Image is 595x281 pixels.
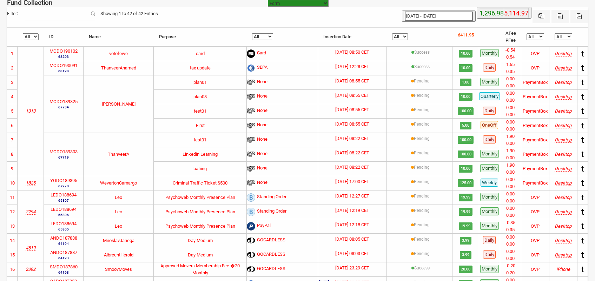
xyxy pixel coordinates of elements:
label: Pending [414,250,430,257]
label: MODO190102 [49,48,78,55]
div: PaymentBox [523,180,548,187]
small: 65805 [51,227,77,232]
td: SmoovMoves [84,262,154,276]
i: Psicoweb [26,209,35,214]
div: PaymentBox [523,93,548,100]
th: Insertion Date [318,28,387,46]
small: 67734 [49,105,78,110]
span: Monthly [480,207,499,215]
td: batiing [154,161,247,176]
i: Mozilla/5.0 (Windows NT 10.0; Win64; x64) AppleWebKit/537.36 (KHTML, like Gecko) Chrome/138.0.0.0... [555,108,571,114]
label: [DATE] 08:55 CET [335,106,369,113]
i: Mozilla/5.0 (Windows NT 10.0; Win64; x64) AppleWebKit/537.36 (KHTML, like Gecko) Chrome/139.0.0.0... [555,65,571,71]
span: t [581,236,584,246]
span: Monthly [480,78,499,86]
td: [PERSON_NAME] [84,75,154,133]
td: 15 [7,248,18,262]
small: 68198 [49,68,78,74]
span: t [581,135,584,145]
li: 0.54 [500,54,521,61]
div: PaymentBox [523,122,548,129]
td: 11 [7,190,18,205]
td: 14 [7,233,18,248]
label: [DATE] 08:22 CET [335,149,369,156]
td: plan01 [154,75,247,89]
span: t [581,106,584,116]
td: 7 [7,133,18,147]
label: Pending [414,236,430,242]
span: t [581,49,584,59]
span: Standing Order [257,193,286,202]
span: Monthly [480,265,499,273]
div: OVP [531,266,540,273]
div: OVP [531,50,540,57]
td: Psychoweb Monthly Presence Plan [154,190,247,205]
td: test01 [154,133,247,147]
label: Pending [414,179,430,185]
span: Monthly [480,164,499,172]
td: 6 [7,118,18,133]
li: 1.65 [500,61,521,68]
span: 19.99 [459,208,473,216]
span: GOCARDLESS [257,251,285,259]
span: 1.00 [460,79,471,86]
label: [DATE] 08:55 CET [335,92,369,99]
th: ID [44,28,84,46]
td: Leo [84,205,154,219]
li: PFee [505,37,516,44]
label: LEDO188694 [51,206,77,213]
span: Weekly [481,179,498,187]
td: 8 [7,147,18,161]
li: 0.00 [500,82,521,89]
span: Monthly [480,193,499,201]
i: Mozilla/5.0 (Windows NT 10.0; Win64; x64) AppleWebKit/537.36 (KHTML, like Gecko) Chrome/137.0.0.0... [555,137,571,142]
label: ANDO187888 [50,235,77,242]
span: 5.00 [460,122,471,129]
li: -0.54 [500,47,521,54]
li: 1.90 [500,133,521,140]
i: Mozilla/5.0 (Windows NT 10.0; Win64; x64) AppleWebKit/537.36 (KHTML, like Gecko) Chrome/137.0.0.0... [555,152,571,157]
i: Mozilla/5.0 (iPhone; CPU iPhone OS 17_0_3 like Mac OS X) AppleWebKit/605.1.15 (KHTML, like Gecko)... [556,267,570,272]
li: 0.00 [500,111,521,118]
li: 0.00 [500,154,521,161]
li: 0.00 [500,198,521,205]
span: t [581,164,584,174]
td: plan08 [154,89,247,104]
i: Yoel Molina [26,180,35,186]
span: Monthly [480,49,499,57]
span: None [257,93,267,101]
span: 20.00 [459,266,473,273]
span: OneOff [481,121,498,129]
td: AlbrechtHerold [84,248,154,262]
span: t [581,63,584,73]
span: PayPal [257,222,271,230]
li: 0.00 [500,248,521,255]
span: Standing Order [257,208,286,216]
i: Mozilla/5.0 (Windows NT 10.0; Win64; x64) AppleWebKit/537.36 (KHTML, like Gecko) Chrome/109.0.0.0... [555,252,571,257]
div: PaymentBox [523,151,548,158]
label: Pending [414,207,430,214]
td: 1 [7,46,18,61]
small: 67719 [49,155,78,160]
span: 10.00 [459,64,473,72]
label: 5,114.97 [504,8,528,18]
td: 3 [7,75,18,89]
button: Pdf [570,10,588,23]
label: [DATE] 12:28 CET [335,63,369,70]
td: Psychoweb Monthly Presence Plan [154,205,247,219]
i: Mozilla/5.0 (Windows NT 10.0; Win64; x64) AppleWebKit/537.36 (KHTML, like Gecko) Chrome/109.0.0.0... [555,238,571,243]
li: -0.35 [500,219,521,226]
li: 0.00 [500,176,521,183]
li: 0.00 [500,140,521,147]
label: [DATE] 12:18 CET [335,221,369,228]
div: OVP [531,208,540,215]
div: PaymentBox [523,108,548,115]
li: 0.00 [500,119,521,126]
label: Pending [414,222,430,228]
label: 1,296.98 [480,8,504,18]
span: t [581,221,584,231]
span: None [257,165,267,173]
li: 0.00 [500,212,521,219]
span: Card [257,49,266,58]
i: Test Account [26,108,35,114]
